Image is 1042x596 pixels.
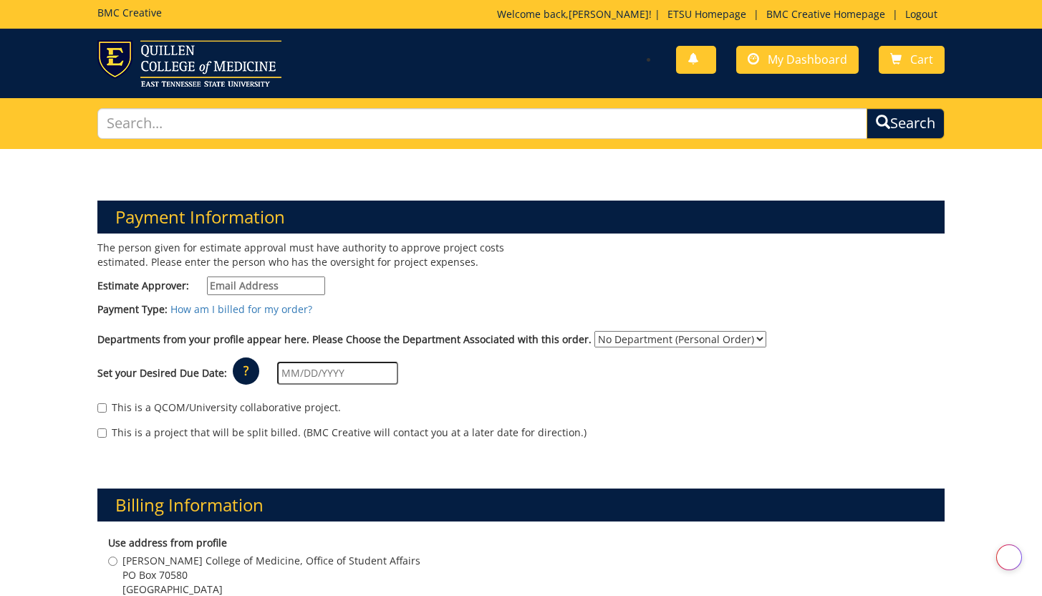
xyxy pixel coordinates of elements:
[97,7,162,18] h5: BMC Creative
[97,426,587,440] label: This is a project that will be split billed. (BMC Creative will contact you at a later date for d...
[97,277,325,295] label: Estimate Approver:
[277,362,398,385] input: MM/DD/YYYY
[207,277,325,295] input: Estimate Approver:
[97,400,341,415] label: This is a QCOM/University collaborative project.
[768,52,847,67] span: My Dashboard
[97,302,168,317] label: Payment Type:
[497,7,945,21] p: Welcome back, ! | | |
[97,403,107,413] input: This is a QCOM/University collaborative project.
[97,40,281,87] img: ETSU logo
[97,108,867,139] input: Search...
[97,489,945,521] h3: Billing Information
[233,357,259,385] p: ?
[122,554,420,568] span: [PERSON_NAME] College of Medicine, Office of Student Affairs
[122,568,420,582] span: PO Box 70580
[97,428,107,438] input: This is a project that will be split billed. (BMC Creative will contact you at a later date for d...
[108,557,117,566] input: [PERSON_NAME] College of Medicine, Office of Student Affairs PO Box 70580 [GEOGRAPHIC_DATA]
[569,7,649,21] a: [PERSON_NAME]
[97,201,945,234] h3: Payment Information
[736,46,859,74] a: My Dashboard
[660,7,753,21] a: ETSU Homepage
[97,241,510,269] p: The person given for estimate approval must have authority to approve project costs estimated. Pl...
[867,108,945,139] button: Search
[108,536,227,549] b: Use address from profile
[97,332,592,347] label: Departments from your profile appear here. Please Choose the Department Associated with this order.
[170,302,312,316] a: How am I billed for my order?
[898,7,945,21] a: Logout
[910,52,933,67] span: Cart
[759,7,892,21] a: BMC Creative Homepage
[879,46,945,74] a: Cart
[97,366,227,380] label: Set your Desired Due Date:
